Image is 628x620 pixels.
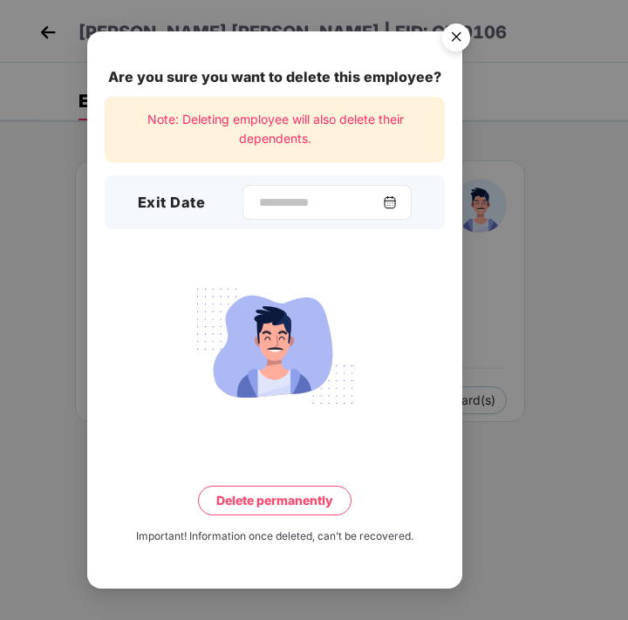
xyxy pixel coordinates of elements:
div: Important! Information once deleted, can’t be recovered. [136,528,413,545]
img: svg+xml;base64,PHN2ZyB4bWxucz0iaHR0cDovL3d3dy53My5vcmcvMjAwMC9zdmciIHdpZHRoPSI1NiIgaGVpZ2h0PSI1Ni... [432,16,481,65]
div: Are you sure you want to delete this employee? [105,66,445,88]
div: Note: Deleting employee will also delete their dependents. [105,97,445,162]
button: Close [432,15,479,62]
img: svg+xml;base64,PHN2ZyBpZD0iQ2FsZW5kYXItMzJ4MzIiIHhtbG5zPSJodHRwOi8vd3d3LnczLm9yZy8yMDAwL3N2ZyIgd2... [383,195,397,209]
button: Delete permanently [198,486,352,515]
img: svg+xml;base64,PHN2ZyB4bWxucz0iaHR0cDovL3d3dy53My5vcmcvMjAwMC9zdmciIHdpZHRoPSIyMjQiIGhlaWdodD0iMT... [177,278,372,414]
h3: Exit Date [138,192,206,215]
